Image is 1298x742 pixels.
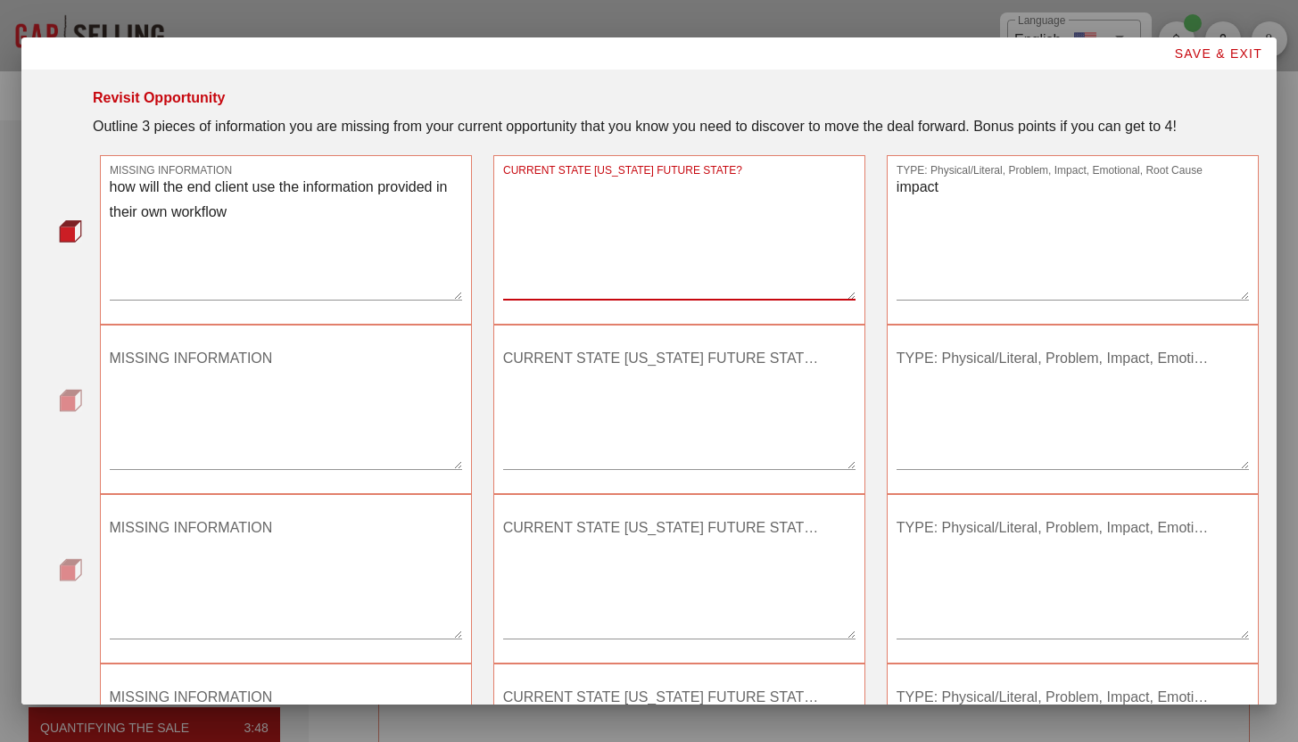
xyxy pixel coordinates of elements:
span: SAVE & EXIT [1173,46,1262,61]
img: question-bullet.png [59,558,82,581]
div: Outline 3 pieces of information you are missing from your current opportunity that you know you n... [93,116,1259,137]
label: MISSING INFORMATION [110,164,232,177]
div: Revisit Opportunity [93,87,225,109]
button: SAVE & EXIT [1159,37,1277,70]
label: CURRENT STATE [US_STATE] FUTURE STATE? [503,164,742,177]
img: question-bullet.png [59,389,82,412]
img: question-bullet-actve.png [59,219,82,243]
label: TYPE: Physical/Literal, Problem, Impact, Emotional, Root Cause [897,164,1203,177]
